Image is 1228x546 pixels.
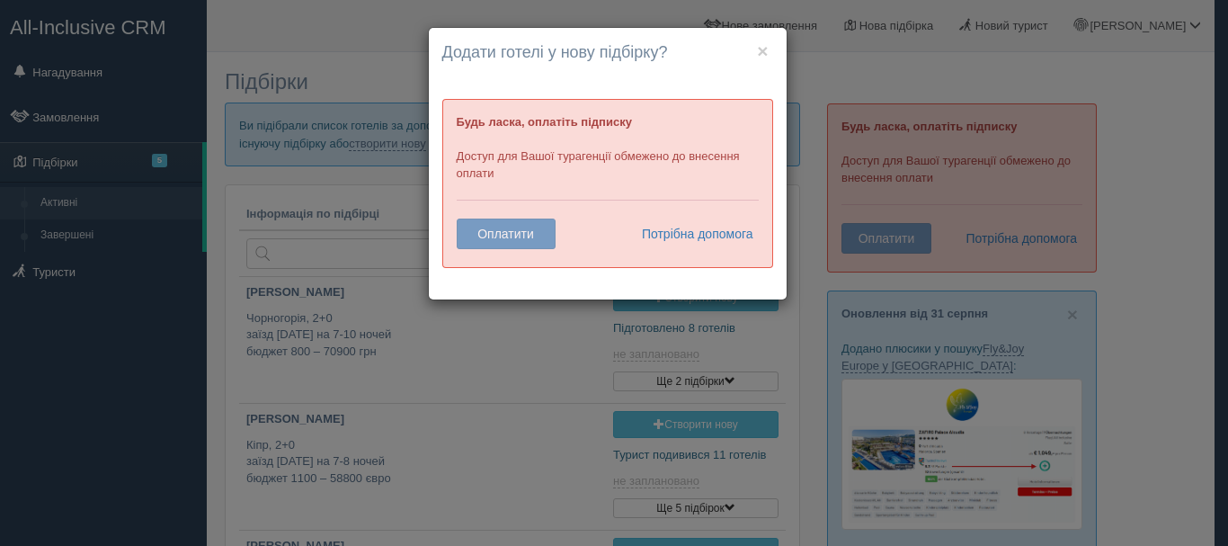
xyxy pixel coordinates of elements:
div: Доступ для Вашої турагенції обмежено до внесення оплати [442,99,773,268]
a: Потрібна допомога [630,219,754,249]
b: Будь ласка, оплатіть підписку [457,115,632,129]
button: Оплатити [457,219,556,249]
button: × [757,41,768,60]
h4: Додати готелі у нову підбірку? [442,41,773,65]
